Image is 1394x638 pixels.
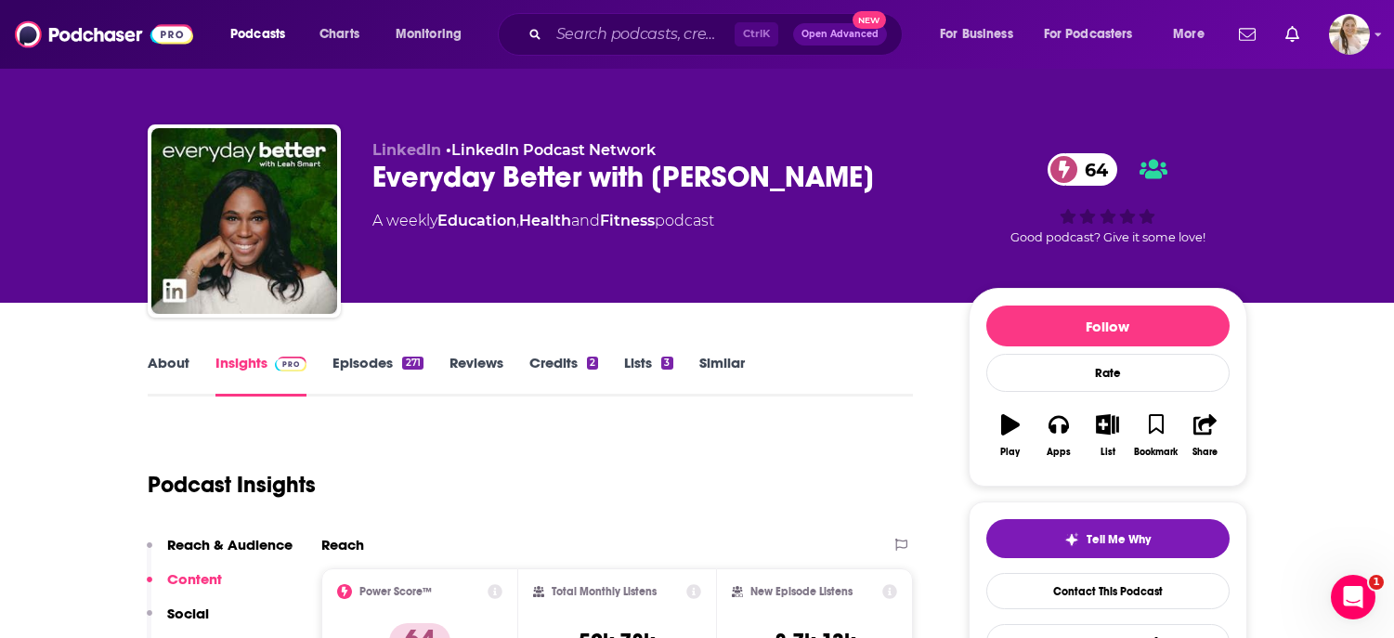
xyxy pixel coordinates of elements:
[449,354,503,397] a: Reviews
[372,210,714,232] div: A weekly podcast
[515,13,920,56] div: Search podcasts, credits, & more...
[1083,402,1131,469] button: List
[275,357,307,371] img: Podchaser Pro
[307,20,371,49] a: Charts
[1048,153,1117,186] a: 64
[1192,447,1218,458] div: Share
[927,20,1036,49] button: open menu
[986,354,1230,392] div: Rate
[1231,19,1263,50] a: Show notifications dropdown
[1064,532,1079,547] img: tell me why sparkle
[1035,402,1083,469] button: Apps
[446,141,656,159] span: •
[1329,14,1370,55] button: Show profile menu
[396,21,462,47] span: Monitoring
[230,21,285,47] span: Podcasts
[1329,14,1370,55] img: User Profile
[986,573,1230,609] a: Contact This Podcast
[1132,402,1180,469] button: Bookmark
[600,212,655,229] a: Fitness
[402,357,423,370] div: 271
[148,354,189,397] a: About
[1173,21,1205,47] span: More
[587,357,598,370] div: 2
[853,11,886,29] span: New
[1032,20,1160,49] button: open menu
[217,20,309,49] button: open menu
[1101,447,1115,458] div: List
[1087,532,1151,547] span: Tell Me Why
[321,536,364,553] h2: Reach
[661,357,672,370] div: 3
[940,21,1013,47] span: For Business
[372,141,441,159] span: LinkedIn
[359,585,432,598] h2: Power Score™
[750,585,853,598] h2: New Episode Listens
[15,17,193,52] img: Podchaser - Follow, Share and Rate Podcasts
[1066,153,1117,186] span: 64
[801,30,879,39] span: Open Advanced
[167,605,209,622] p: Social
[1369,575,1384,590] span: 1
[167,570,222,588] p: Content
[1044,21,1133,47] span: For Podcasters
[793,23,887,46] button: Open AdvancedNew
[148,471,316,499] h1: Podcast Insights
[147,570,222,605] button: Content
[699,354,745,397] a: Similar
[437,212,516,229] a: Education
[735,22,778,46] span: Ctrl K
[1134,447,1178,458] div: Bookmark
[969,141,1247,256] div: 64Good podcast? Give it some love!
[571,212,600,229] span: and
[215,354,307,397] a: InsightsPodchaser Pro
[167,536,293,553] p: Reach & Audience
[1329,14,1370,55] span: Logged in as acquavie
[529,354,598,397] a: Credits2
[624,354,672,397] a: Lists3
[383,20,486,49] button: open menu
[1331,575,1375,619] iframe: Intercom live chat
[986,519,1230,558] button: tell me why sparkleTell Me Why
[1010,230,1205,244] span: Good podcast? Give it some love!
[151,128,337,314] img: Everyday Better with Leah Smart
[1000,447,1020,458] div: Play
[986,402,1035,469] button: Play
[516,212,519,229] span: ,
[319,21,359,47] span: Charts
[1180,402,1229,469] button: Share
[986,306,1230,346] button: Follow
[1278,19,1307,50] a: Show notifications dropdown
[549,20,735,49] input: Search podcasts, credits, & more...
[451,141,656,159] a: LinkedIn Podcast Network
[552,585,657,598] h2: Total Monthly Listens
[147,536,293,570] button: Reach & Audience
[1160,20,1228,49] button: open menu
[519,212,571,229] a: Health
[332,354,423,397] a: Episodes271
[1047,447,1071,458] div: Apps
